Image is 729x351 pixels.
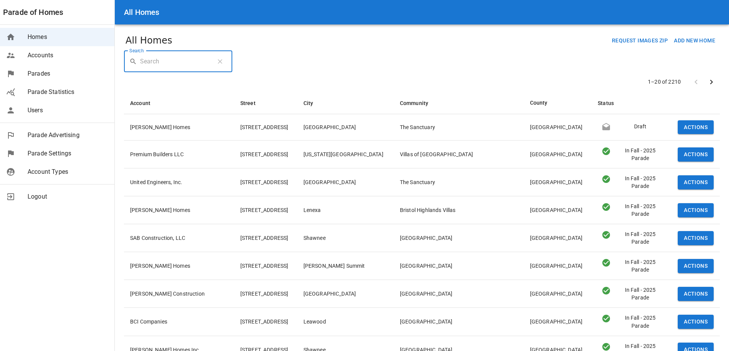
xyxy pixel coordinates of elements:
td: The Sanctuary [394,114,524,141]
button: Actions [678,231,714,245]
td: BCI Companies [124,308,234,336]
td: [GEOGRAPHIC_DATA] [394,308,524,336]
td: [STREET_ADDRESS] [234,252,297,280]
div: In Fall - 2025 Parade [598,314,614,323]
td: [GEOGRAPHIC_DATA] [524,280,592,308]
button: Actions [678,203,714,217]
span: Account Types [28,167,108,176]
button: Actions [678,315,714,329]
td: [PERSON_NAME] Summit [297,252,394,280]
div: In Fall - 2025 Parade [614,175,663,190]
td: [STREET_ADDRESS] [234,196,297,224]
div: In Fall - 2025 Parade [598,175,614,184]
td: [GEOGRAPHIC_DATA] [524,141,592,168]
button: Actions [678,120,714,134]
button: Actions [678,287,714,301]
div: In Fall - 2025 Parade [614,202,663,218]
button: Request Images Zip [609,34,671,48]
div: In Fall - 2025 Parade [598,147,614,156]
button: Add New Home [671,34,718,48]
td: [PERSON_NAME] Construction [124,280,234,308]
span: Status [598,99,624,108]
h6: All Homes [124,6,159,18]
td: [PERSON_NAME] Homes [124,196,234,224]
button: Actions [678,259,714,273]
td: Bristol Highlands Villas [394,196,524,224]
td: [GEOGRAPHIC_DATA] [524,114,592,141]
input: Search [140,51,210,72]
svg: Search [129,58,137,65]
div: In Fall - 2025 Parade [598,286,614,295]
td: [PERSON_NAME] Homes [124,252,234,280]
div: In Fall - 2025 Parade [598,258,614,267]
td: [GEOGRAPHIC_DATA] [297,114,394,141]
th: County [524,92,592,114]
a: Request Images Zip [609,37,671,44]
td: United Engineers, Inc. [124,168,234,196]
button: Actions [678,175,714,189]
span: Community [400,99,438,108]
td: [GEOGRAPHIC_DATA] [524,252,592,280]
span: Accounts [28,51,108,60]
td: [GEOGRAPHIC_DATA] [394,280,524,308]
td: [GEOGRAPHIC_DATA] [524,308,592,336]
div: In Fall - 2025 Parade [614,258,663,273]
a: Parade of Homes [3,6,63,18]
td: Villas of [GEOGRAPHIC_DATA] [394,141,524,168]
div: In Fall - 2025 Parade [598,230,614,239]
td: [GEOGRAPHIC_DATA] [394,252,524,280]
span: Homes [28,32,108,42]
div: In Fall - 2025 Parade [614,230,663,246]
span: Street [240,99,266,108]
td: [STREET_ADDRESS] [234,141,297,168]
td: [GEOGRAPHIC_DATA] [394,224,524,252]
td: [STREET_ADDRESS] [234,168,297,196]
td: The Sanctuary [394,168,524,196]
a: Add New Home [671,37,718,44]
div: In Fall - 2025 Parade [598,202,614,212]
td: [GEOGRAPHIC_DATA] [297,280,394,308]
button: next page [704,74,719,90]
span: City [303,99,323,108]
td: [GEOGRAPHIC_DATA] [297,168,394,196]
p: 1–20 of 2210 [648,78,681,86]
span: Parade Statistics [28,87,108,97]
td: [STREET_ADDRESS] [234,280,297,308]
td: [STREET_ADDRESS] [234,114,297,141]
div: In Fall - 2025 Parade [614,286,663,301]
span: Users [28,106,108,115]
div: Draft [614,123,663,132]
td: [STREET_ADDRESS] [234,308,297,336]
div: In Fall - 2025 Parade [614,314,663,329]
span: Logout [28,192,108,201]
td: Premium Builders LLC [124,141,234,168]
div: In Fall - 2025 Parade [614,147,663,162]
td: Leawood [297,308,394,336]
td: [US_STATE][GEOGRAPHIC_DATA] [297,141,394,168]
td: [GEOGRAPHIC_DATA] [524,168,592,196]
span: Parade Advertising [28,131,108,140]
div: Draft [598,123,614,132]
h1: All Homes [126,34,172,47]
span: Account [130,99,160,108]
td: Shawnee [297,224,394,252]
td: [STREET_ADDRESS] [234,224,297,252]
td: [GEOGRAPHIC_DATA] [524,196,592,224]
td: [PERSON_NAME] Homes [124,114,234,141]
span: Parades [28,69,108,78]
td: Lenexa [297,196,394,224]
td: [GEOGRAPHIC_DATA] [524,224,592,252]
td: SAB Construction, LLC [124,224,234,252]
span: Parade Settings [28,149,108,158]
button: Actions [678,147,714,162]
label: Search [129,47,144,54]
